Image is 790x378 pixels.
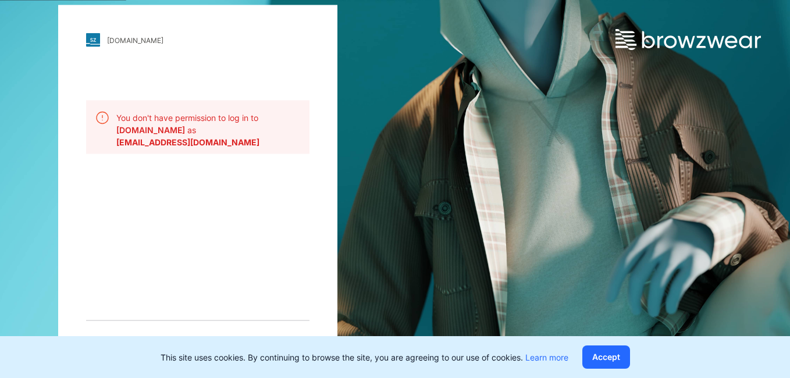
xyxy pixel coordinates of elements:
span: Log in with different account [86,335,182,345]
div: [DOMAIN_NAME] [107,35,163,44]
b: [EMAIL_ADDRESS][DOMAIN_NAME] [116,137,259,147]
p: This site uses cookies. By continuing to browse the site, you are agreeing to our use of cookies. [161,351,568,363]
p: You don't have permission to log in to as [116,112,300,136]
img: alert.76a3ded3c87c6ed799a365e1fca291d4.svg [95,111,109,125]
img: browzwear-logo.e42bd6dac1945053ebaf764b6aa21510.svg [615,29,761,50]
img: stylezone-logo.562084cfcfab977791bfbf7441f1a819.svg [86,33,100,47]
a: [DOMAIN_NAME] [86,33,309,47]
b: [DOMAIN_NAME] [116,125,187,135]
a: Learn more [525,352,568,362]
button: Accept [582,345,630,369]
